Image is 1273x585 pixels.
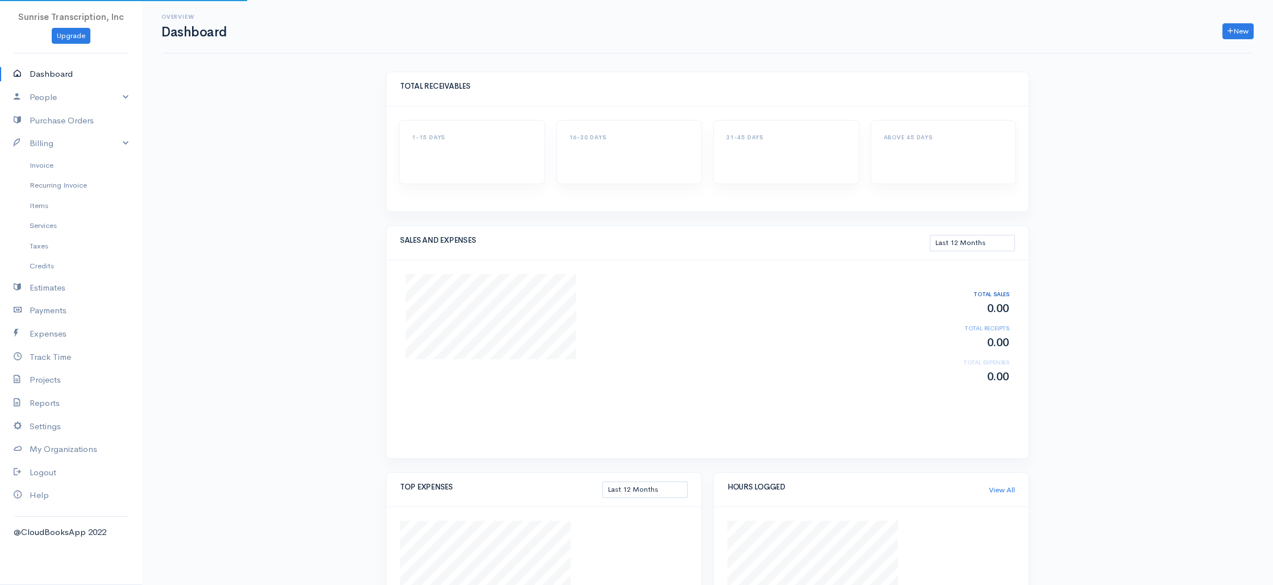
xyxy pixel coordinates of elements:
[918,371,1009,383] h2: 0.00
[918,302,1009,315] h2: 0.00
[727,483,989,491] h5: HOURS LOGGED
[52,28,90,44] a: Upgrade
[161,25,227,39] h1: Dashboard
[884,134,1004,140] h6: ABOVE 45 DAYS
[412,134,532,140] h6: 1-15 DAYS
[161,14,227,20] h6: Overview
[18,11,124,22] span: Sunrise Transcription, Inc
[726,134,846,140] h6: 31-45 DAYS
[918,325,1009,331] h6: TOTAL RECEIPTS
[918,291,1009,297] h6: TOTAL SALES
[400,237,930,244] h5: SALES AND EXPENSES
[400,483,602,491] h5: TOP EXPENSES
[1222,23,1254,40] a: New
[569,134,689,140] h6: 16-30 DAYS
[400,82,1015,90] h5: TOTAL RECEIVABLES
[918,359,1009,366] h6: TOTAL EXPENSES
[14,526,128,539] div: @CloudBooksApp 2022
[918,337,1009,349] h2: 0.00
[989,484,1015,496] a: View All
